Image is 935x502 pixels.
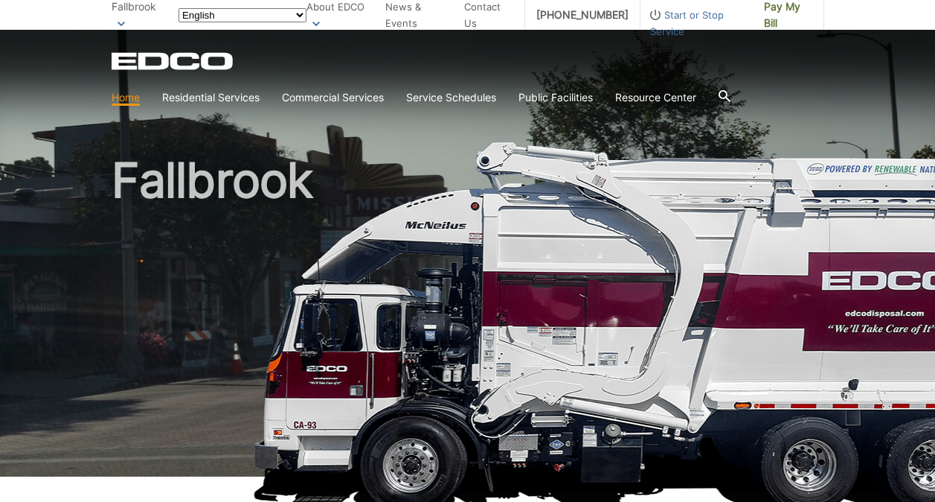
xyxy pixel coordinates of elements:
a: EDCD logo. Return to the homepage. [112,52,235,70]
a: Public Facilities [518,89,593,106]
a: Service Schedules [406,89,496,106]
a: Residential Services [162,89,260,106]
a: Home [112,89,140,106]
a: Resource Center [615,89,696,106]
h1: Fallbrook [112,156,824,483]
a: Commercial Services [282,89,384,106]
select: Select a language [179,8,306,22]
